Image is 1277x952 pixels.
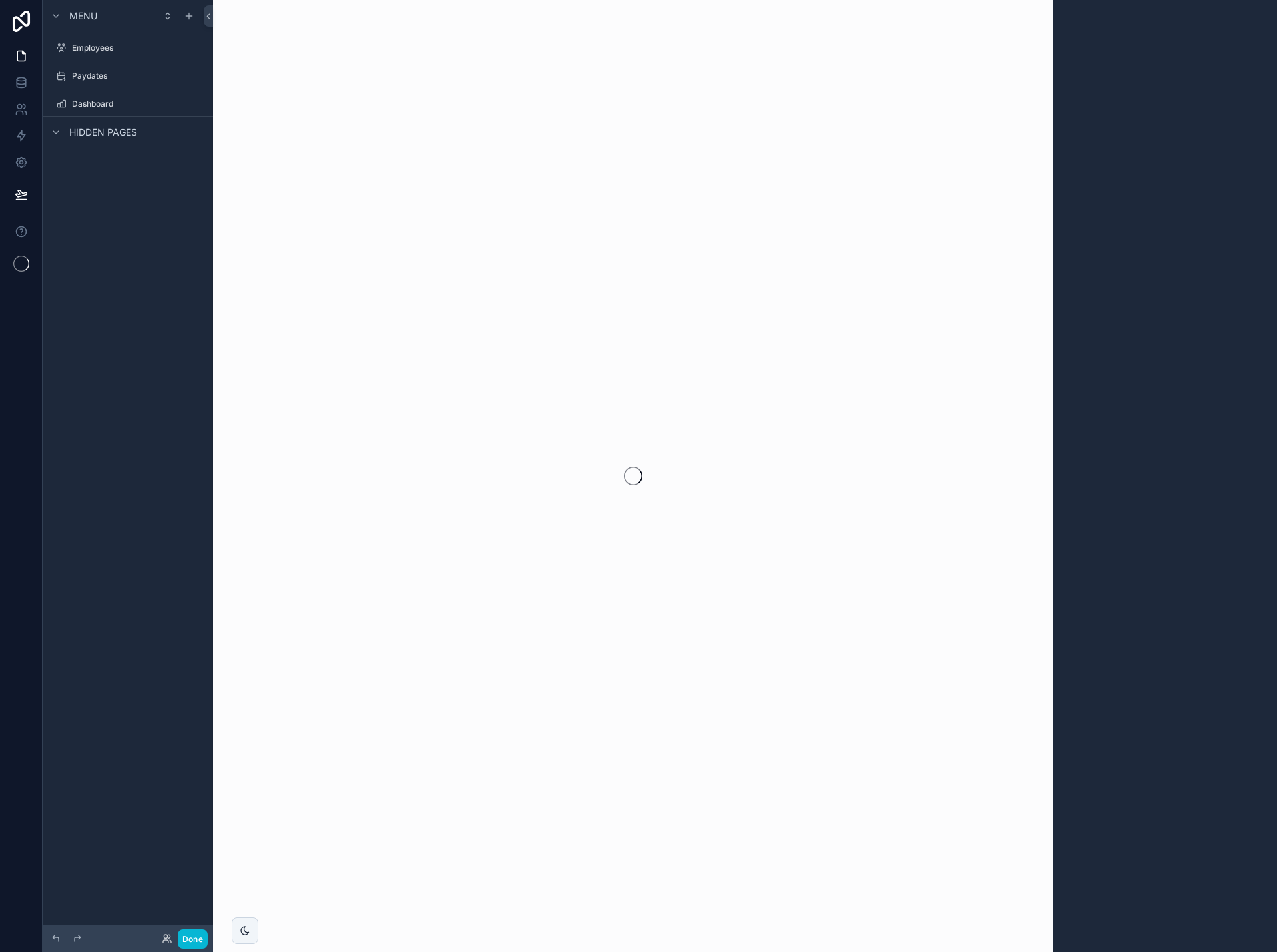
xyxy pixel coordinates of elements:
[69,9,97,23] span: Menu
[72,71,202,81] label: Paydates
[178,929,208,949] button: Done
[69,126,137,139] span: Hidden pages
[51,37,205,59] a: Employees
[72,99,202,109] label: Dashboard
[72,43,202,53] label: Employees
[51,65,205,87] a: Paydates
[51,93,205,115] a: Dashboard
